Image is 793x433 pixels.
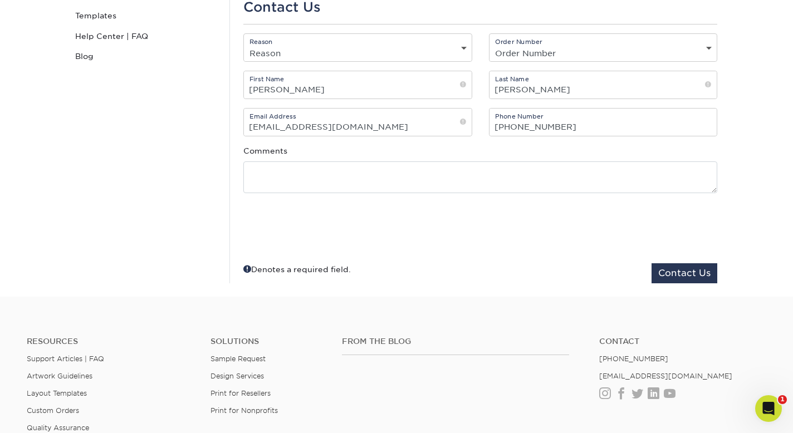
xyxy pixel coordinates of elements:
a: Templates [71,6,221,26]
a: Artwork Guidelines [27,372,92,380]
iframe: Intercom live chat [755,395,782,422]
button: Contact Us [652,263,717,283]
a: [PHONE_NUMBER] [599,355,668,363]
a: Sample Request [211,355,266,363]
iframe: reCAPTCHA [548,206,717,250]
h4: Resources [27,337,194,346]
h4: Solutions [211,337,325,346]
div: Denotes a required field. [243,263,351,275]
a: Contact [599,337,766,346]
a: Support Articles | FAQ [27,355,104,363]
label: Comments [243,145,287,156]
a: Design Services [211,372,264,380]
a: Help Center | FAQ [71,26,221,46]
a: Layout Templates [27,389,87,397]
span: 1 [778,395,787,404]
a: [EMAIL_ADDRESS][DOMAIN_NAME] [599,372,732,380]
a: Blog [71,46,221,66]
h4: From the Blog [342,337,569,346]
a: Print for Resellers [211,389,271,397]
